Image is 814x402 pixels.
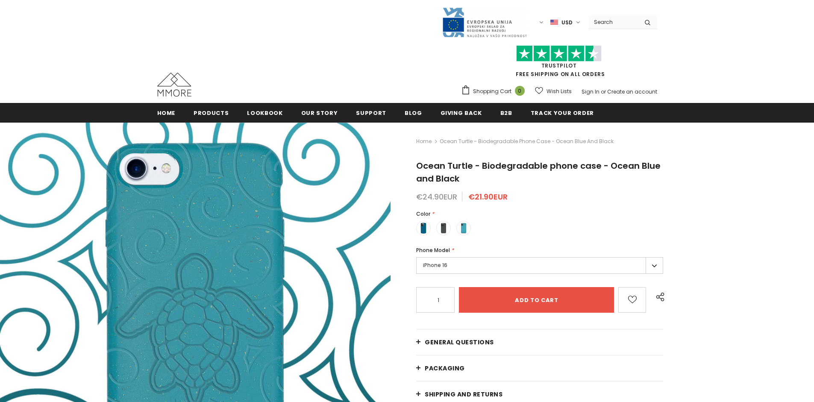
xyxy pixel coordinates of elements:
[459,287,614,313] input: Add to cart
[425,364,465,373] span: PACKAGING
[550,19,558,26] img: USD
[461,49,657,78] span: FREE SHIPPING ON ALL ORDERS
[531,103,594,122] a: Track your order
[157,73,191,97] img: MMORE Cases
[561,18,573,27] span: USD
[194,109,229,117] span: Products
[356,103,386,122] a: support
[441,109,482,117] span: Giving back
[601,88,606,95] span: or
[416,210,430,217] span: Color
[247,103,282,122] a: Lookbook
[607,88,657,95] a: Create an account
[541,62,577,69] a: Trustpilot
[247,109,282,117] span: Lookbook
[416,136,432,147] a: Home
[425,338,494,346] span: General Questions
[416,329,663,355] a: General Questions
[547,87,572,96] span: Wish Lists
[516,45,602,62] img: Trust Pilot Stars
[468,191,508,202] span: €21.90EUR
[301,103,338,122] a: Our Story
[500,109,512,117] span: B2B
[535,84,572,99] a: Wish Lists
[405,103,422,122] a: Blog
[157,109,176,117] span: Home
[442,7,527,38] img: Javni Razpis
[416,160,661,185] span: Ocean Turtle - Biodegradable phone case - Ocean Blue and Black
[500,103,512,122] a: B2B
[405,109,422,117] span: Blog
[515,86,525,96] span: 0
[442,18,527,26] a: Javni Razpis
[416,355,663,381] a: PACKAGING
[194,103,229,122] a: Products
[416,191,457,202] span: €24.90EUR
[589,16,638,28] input: Search Site
[416,246,450,254] span: Phone Model
[356,109,386,117] span: support
[440,136,614,147] span: Ocean Turtle - Biodegradable phone case - Ocean Blue and Black
[473,87,511,96] span: Shopping Cart
[157,103,176,122] a: Home
[441,103,482,122] a: Giving back
[531,109,594,117] span: Track your order
[425,390,503,399] span: Shipping and returns
[582,88,599,95] a: Sign In
[416,257,663,274] label: iPhone 16
[461,85,529,98] a: Shopping Cart 0
[301,109,338,117] span: Our Story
